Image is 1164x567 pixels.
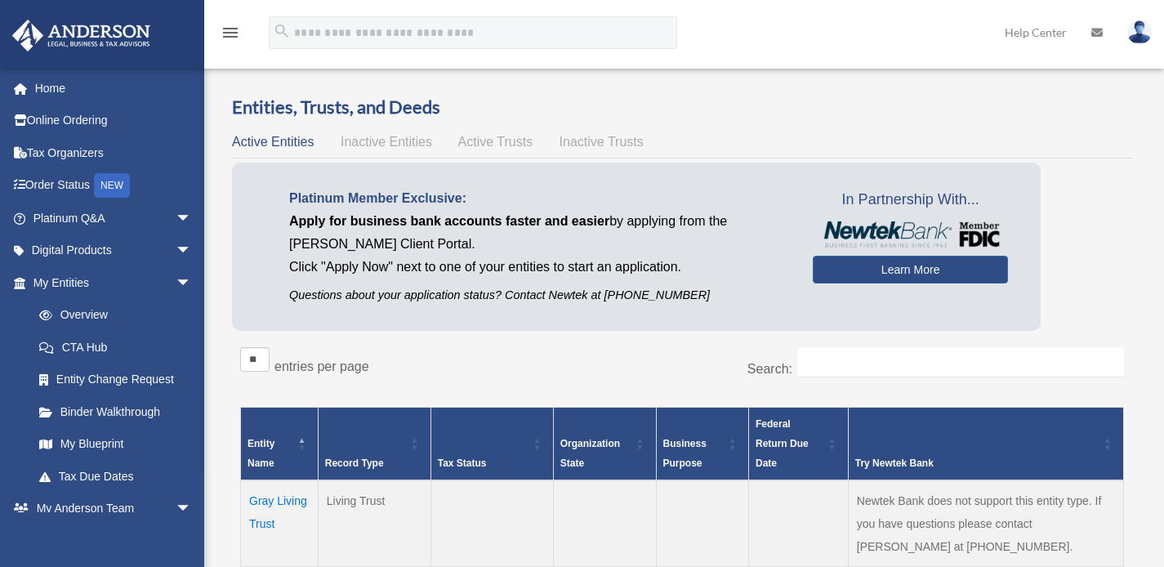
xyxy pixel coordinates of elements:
[11,493,216,525] a: My Anderson Teamarrow_drop_down
[221,23,240,42] i: menu
[23,395,208,428] a: Binder Walkthrough
[221,29,240,42] a: menu
[23,460,208,493] a: Tax Due Dates
[7,20,155,51] img: Anderson Advisors Platinum Portal
[289,210,788,256] p: by applying from the [PERSON_NAME] Client Portal.
[23,299,200,332] a: Overview
[23,364,208,396] a: Entity Change Request
[289,214,609,228] span: Apply for business bank accounts faster and easier
[241,480,319,567] td: Gray Living Trust
[560,135,644,149] span: Inactive Trusts
[318,480,430,567] td: Living Trust
[813,187,1008,213] span: In Partnership With...
[274,359,369,373] label: entries per page
[656,408,748,481] th: Business Purpose: Activate to sort
[23,331,208,364] a: CTA Hub
[11,169,216,203] a: Order StatusNEW
[318,408,430,481] th: Record Type: Activate to sort
[848,408,1123,481] th: Try Newtek Bank : Activate to sort
[11,136,216,169] a: Tax Organizers
[438,458,487,469] span: Tax Status
[11,234,216,267] a: Digital Productsarrow_drop_down
[241,408,319,481] th: Entity Name: Activate to invert sorting
[325,458,384,469] span: Record Type
[553,408,656,481] th: Organization State: Activate to sort
[273,22,291,40] i: search
[458,135,533,149] span: Active Trusts
[11,202,216,234] a: Platinum Q&Aarrow_drop_down
[663,438,707,469] span: Business Purpose
[560,438,620,469] span: Organization State
[821,221,1000,248] img: NewtekBankLogoSM.png
[289,285,788,306] p: Questions about your application status? Contact Newtek at [PHONE_NUMBER]
[749,408,849,481] th: Federal Return Due Date: Activate to sort
[176,202,208,235] span: arrow_drop_down
[11,72,216,105] a: Home
[813,256,1008,283] a: Learn More
[176,266,208,300] span: arrow_drop_down
[248,438,274,469] span: Entity Name
[855,453,1099,473] div: Try Newtek Bank
[430,408,553,481] th: Tax Status: Activate to sort
[848,480,1123,567] td: Newtek Bank does not support this entity type. If you have questions please contact [PERSON_NAME]...
[94,173,130,198] div: NEW
[756,418,809,469] span: Federal Return Due Date
[176,493,208,526] span: arrow_drop_down
[289,256,788,279] p: Click "Apply Now" next to one of your entities to start an application.
[1127,20,1152,44] img: User Pic
[23,428,208,461] a: My Blueprint
[11,266,208,299] a: My Entitiesarrow_drop_down
[747,362,792,376] label: Search:
[232,95,1132,120] h3: Entities, Trusts, and Deeds
[232,135,314,149] span: Active Entities
[341,135,432,149] span: Inactive Entities
[11,105,216,137] a: Online Ordering
[289,187,788,210] p: Platinum Member Exclusive:
[176,234,208,268] span: arrow_drop_down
